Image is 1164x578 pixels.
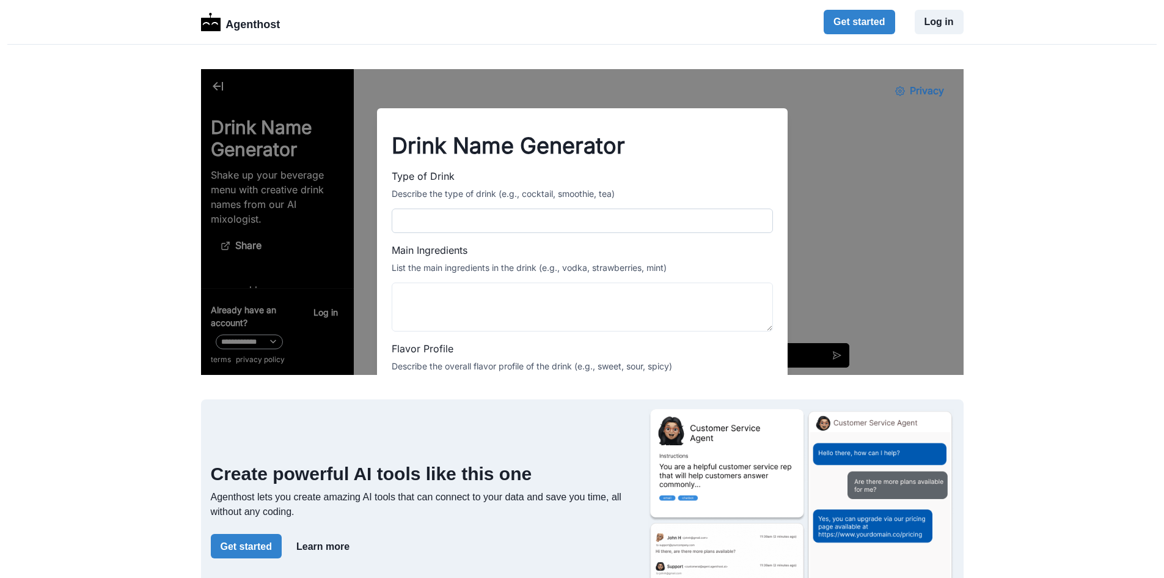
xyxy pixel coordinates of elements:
[211,463,639,485] h2: Create powerful AI tools like this one
[201,69,964,375] iframe: Drink Name Generator
[287,534,359,558] button: Learn more
[201,13,221,31] img: Logo
[211,490,639,519] p: Agenthost lets you create amazing AI tools that can connect to your data and save you time, all w...
[824,10,895,34] button: Get started
[211,534,282,558] button: Get started
[225,12,280,33] p: Agenthost
[201,12,280,33] a: LogoAgenthost
[915,10,964,34] button: Log in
